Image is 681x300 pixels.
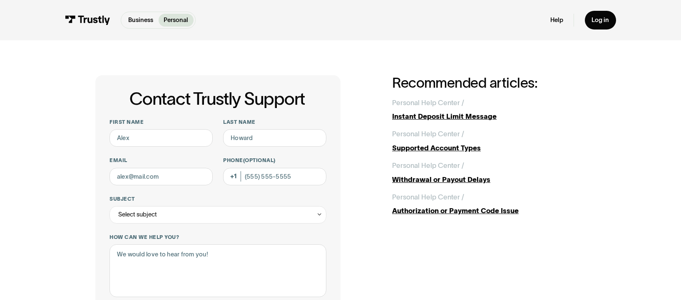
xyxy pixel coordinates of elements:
[109,129,213,147] input: Alex
[550,16,563,24] a: Help
[392,192,464,202] div: Personal Help Center /
[392,98,586,122] a: Personal Help Center /Instant Deposit Limit Message
[392,143,586,153] div: Supported Account Types
[392,206,586,216] div: Authorization or Payment Code Issue
[243,157,276,163] span: (Optional)
[123,14,159,26] a: Business
[392,98,464,108] div: Personal Help Center /
[592,16,609,24] div: Log in
[109,168,213,185] input: alex@mail.com
[109,119,213,126] label: First name
[223,119,326,126] label: Last name
[164,15,188,25] p: Personal
[223,129,326,147] input: Howard
[392,175,586,185] div: Withdrawal or Payout Delays
[128,15,153,25] p: Business
[392,160,586,185] a: Personal Help Center /Withdrawal or Payout Delays
[65,15,110,25] img: Trustly Logo
[109,196,326,203] label: Subject
[223,168,326,185] input: (555) 555-5555
[585,11,616,29] a: Log in
[109,206,326,224] div: Select subject
[109,234,326,241] label: How can we help you?
[109,157,213,164] label: Email
[392,129,464,139] div: Personal Help Center /
[108,89,326,108] h1: Contact Trustly Support
[159,14,194,26] a: Personal
[118,209,157,220] div: Select subject
[223,157,326,164] label: Phone
[392,160,464,171] div: Personal Help Center /
[392,111,586,122] div: Instant Deposit Limit Message
[392,129,586,153] a: Personal Help Center /Supported Account Types
[392,192,586,216] a: Personal Help Center /Authorization or Payment Code Issue
[392,75,586,91] h2: Recommended articles:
